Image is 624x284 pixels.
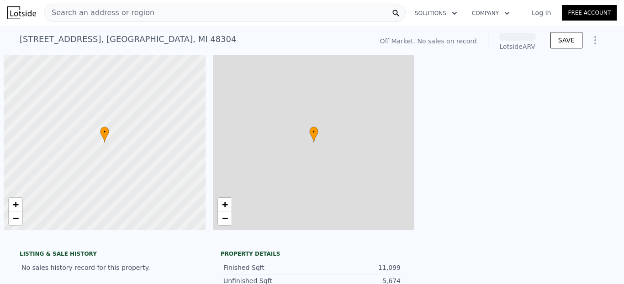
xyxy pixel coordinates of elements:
div: Finished Sqft [223,263,312,272]
span: + [222,199,227,210]
span: + [13,199,19,210]
a: Free Account [562,5,617,21]
div: Lotside ARV [499,42,536,51]
div: 11,099 [312,263,401,272]
img: Lotside [7,6,36,19]
span: Search an address or region [44,7,154,18]
button: Company [465,5,517,21]
div: [STREET_ADDRESS] , [GEOGRAPHIC_DATA] , MI 48304 [20,33,236,46]
div: No sales history record for this property. [20,259,202,276]
a: Zoom out [218,211,232,225]
a: Zoom out [9,211,22,225]
span: • [100,128,109,136]
button: Solutions [407,5,465,21]
span: − [13,212,19,224]
span: − [222,212,227,224]
a: Log In [521,8,562,17]
span: • [309,128,318,136]
div: Property details [221,250,403,258]
button: Show Options [586,31,604,49]
div: LISTING & SALE HISTORY [20,250,202,259]
div: • [309,126,318,142]
a: Zoom in [218,198,232,211]
div: Off Market. No sales on record [380,37,476,46]
a: Zoom in [9,198,22,211]
button: SAVE [550,32,582,48]
div: • [100,126,109,142]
